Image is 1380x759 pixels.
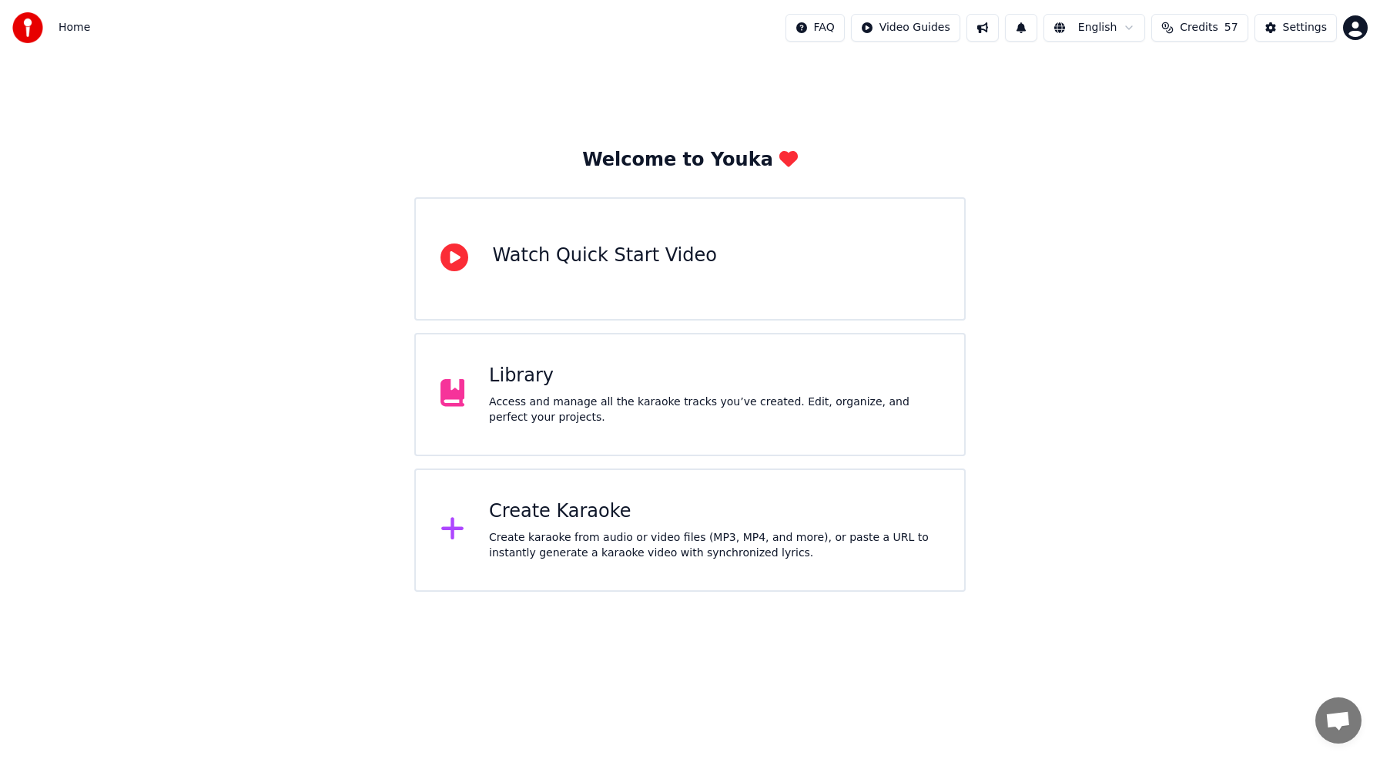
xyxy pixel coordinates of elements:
div: Library [489,364,940,388]
div: Create karaoke from audio or video files (MP3, MP4, and more), or paste a URL to instantly genera... [489,530,940,561]
span: Home [59,20,90,35]
div: Watch Quick Start Video [493,243,717,268]
button: Video Guides [851,14,960,42]
div: Access and manage all the karaoke tracks you’ve created. Edit, organize, and perfect your projects. [489,395,940,425]
img: youka [12,12,43,43]
span: 57 [1224,20,1238,35]
div: Settings [1283,20,1327,35]
button: FAQ [785,14,845,42]
span: Credits [1180,20,1218,35]
button: Settings [1254,14,1337,42]
button: Credits57 [1151,14,1248,42]
div: Create Karaoke [489,499,940,524]
div: Welcome to Youka [582,148,798,173]
nav: breadcrumb [59,20,90,35]
div: Open chat [1315,697,1362,744]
